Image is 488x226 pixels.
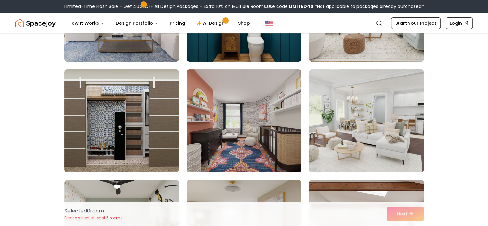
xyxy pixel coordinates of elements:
nav: Main [63,17,255,30]
img: United States [265,19,273,27]
b: LIMITED40 [289,3,313,10]
a: AI Design [192,17,232,30]
span: *Not applicable to packages already purchased* [313,3,424,10]
span: Use code: [267,3,313,10]
img: Room room-4 [64,69,179,172]
img: Spacejoy Logo [15,17,56,30]
a: Shop [233,17,255,30]
p: Selected 0 room [64,207,123,215]
nav: Global [15,13,473,33]
div: Limited-Time Flash Sale – Get 40% OFF All Design Packages + Extra 10% on Multiple Rooms. [64,3,424,10]
p: Please select at least 5 rooms [64,215,123,221]
a: Start Your Project [391,17,441,29]
button: Design Portfolio [111,17,163,30]
a: Login [446,17,473,29]
a: Pricing [165,17,190,30]
button: How It Works [63,17,109,30]
img: Room room-6 [309,69,424,172]
a: Spacejoy [15,17,56,30]
img: Room room-5 [187,69,301,172]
